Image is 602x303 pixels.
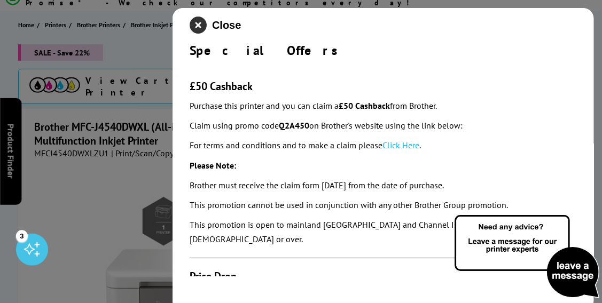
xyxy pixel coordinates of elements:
[190,180,444,190] em: Brother must receive the claim form [DATE] from the date of purchase.
[190,269,577,283] h3: Price Drop
[190,118,577,133] p: Claim using promo code on Brother's website using the link below:
[190,138,577,153] p: For terms and conditions and to make a claim please .
[190,79,577,93] h3: £50 Cashback
[339,100,390,111] strong: £50 Cashback
[190,17,241,34] button: close modal
[190,200,508,210] em: This promotion cannot be used in conjunction with any other Brother Group promotion.
[279,120,309,131] strong: Q2A450
[16,230,28,242] div: 3
[452,213,602,301] img: Open Live Chat window
[382,140,419,150] a: Click Here
[190,42,577,59] div: Special Offers
[190,219,530,244] em: This promotion is open to mainland [GEOGRAPHIC_DATA] and Channel Island residents aged [DEMOGRAPH...
[212,19,241,31] span: Close
[190,99,577,113] p: Purchase this printer and you can claim a from Brother.
[190,160,236,171] strong: Please Note:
